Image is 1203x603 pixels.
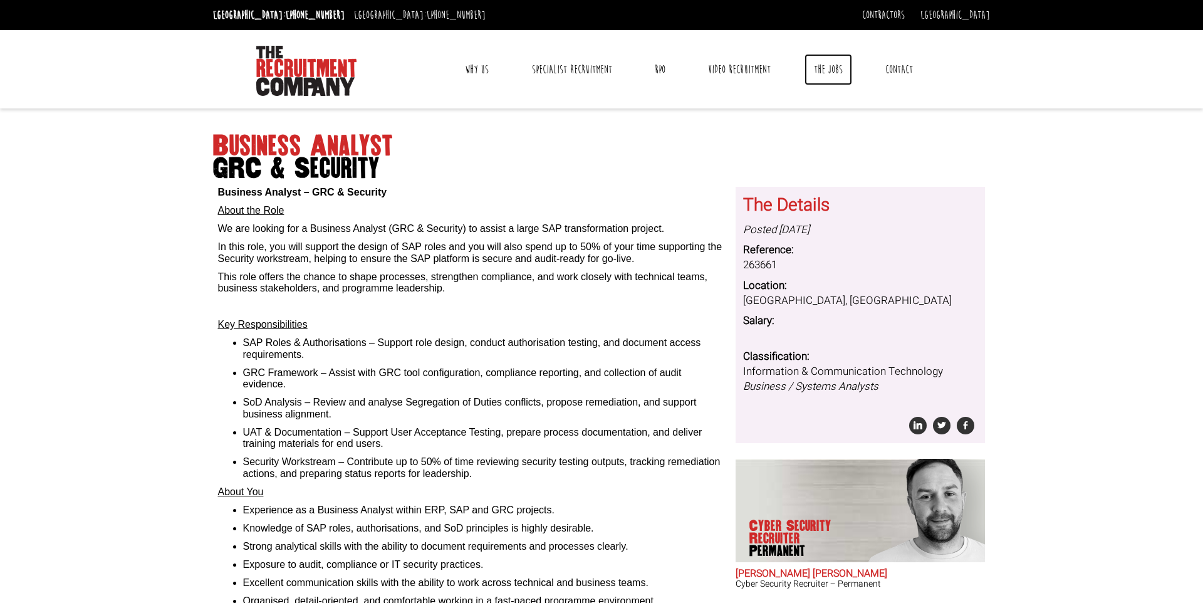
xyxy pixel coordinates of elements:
u: About You [218,486,264,497]
li: Knowledge of SAP roles, authorisations, and SoD principles is highly desirable. [243,523,727,534]
a: Why Us [456,54,498,85]
a: The Jobs [805,54,852,85]
b: Business Analyst – GRC & Security [218,187,387,197]
p: In this role, you will support the design of SAP roles and you will also spend up to 50% of your ... [218,241,727,265]
a: [GEOGRAPHIC_DATA] [920,8,990,22]
u: About the Role [218,205,284,216]
dd: 263661 [743,258,977,273]
li: GRC Framework – Assist with GRC tool configuration, compliance reporting, and collection of audit... [243,367,727,391]
li: UAT & Documentation – Support User Acceptance Testing, prepare process documentation, and deliver... [243,427,727,450]
li: [GEOGRAPHIC_DATA]: [351,5,489,25]
p: We are looking for a Business Analyst (GRC & Security) to assist a large SAP transformation project. [218,223,727,234]
li: Security Workstream – Contribute up to 50% of time reviewing security testing outputs, tracking r... [243,456,727,480]
span: Permanent [749,545,846,557]
dt: Location: [743,278,977,293]
li: Exposure to audit, compliance or IT security practices. [243,559,727,570]
span: GRC & Security [213,157,990,180]
i: Posted [DATE] [743,222,810,238]
li: Experience as a Business Analyst within ERP, SAP and GRC projects. [243,505,727,516]
dd: Information & Communication Technology [743,364,977,395]
img: John James Baird does Cyber Security Recruiter Permanent [865,459,985,562]
a: Specialist Recruitment [523,54,622,85]
dt: Classification: [743,349,977,364]
li: Excellent communication skills with the ability to work across technical and business teams. [243,577,727,589]
a: Contact [876,54,922,85]
a: [PHONE_NUMBER] [286,8,345,22]
p: Cyber Security Recruiter [749,520,846,557]
li: [GEOGRAPHIC_DATA]: [210,5,348,25]
a: Video Recruitment [699,54,780,85]
a: RPO [645,54,675,85]
img: The Recruitment Company [256,46,357,96]
dt: Salary: [743,313,977,328]
h3: Cyber Security Recruiter – Permanent [736,579,985,589]
p: This role offers the chance to shape processes, strengthen compliance, and work closely with tech... [218,271,727,295]
u: Key Responsibilities [218,319,308,330]
li: Strong analytical skills with the ability to document requirements and processes clearly. [243,541,727,552]
dd: [GEOGRAPHIC_DATA], [GEOGRAPHIC_DATA] [743,293,977,308]
h2: [PERSON_NAME] [PERSON_NAME] [736,569,985,580]
li: SoD Analysis – Review and analyse Segregation of Duties conflicts, propose remediation, and suppo... [243,397,727,420]
h3: The Details [743,196,977,216]
li: SAP Roles & Authorisations – Support role design, conduct authorisation testing, and document acc... [243,337,727,360]
i: Business / Systems Analysts [743,379,878,394]
h1: Business Analyst [213,135,990,180]
a: Contractors [862,8,905,22]
dt: Reference: [743,243,977,258]
a: [PHONE_NUMBER] [427,8,486,22]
